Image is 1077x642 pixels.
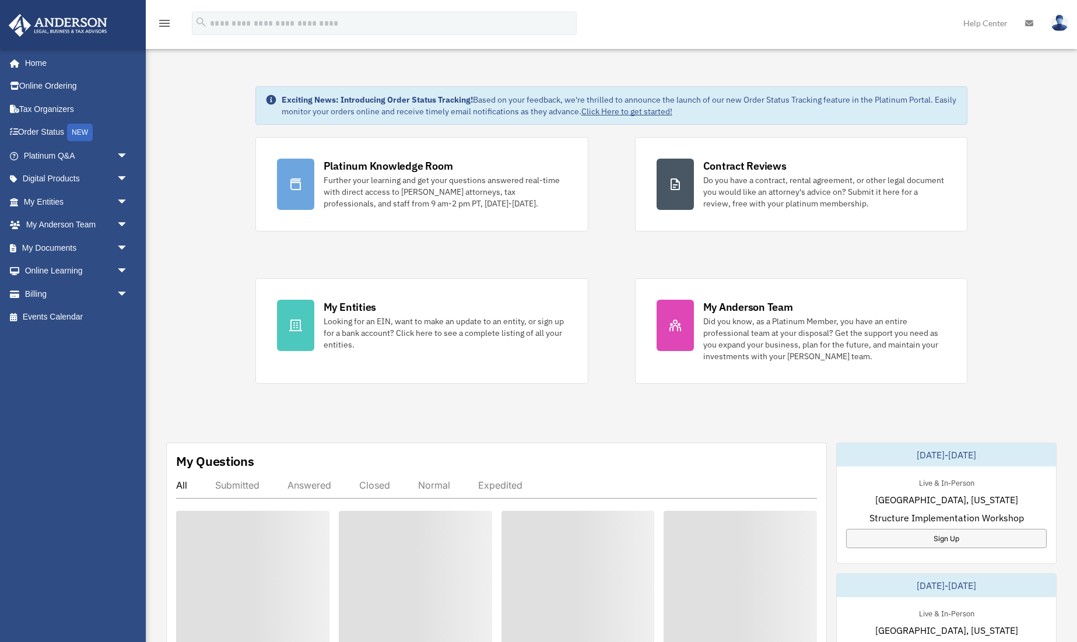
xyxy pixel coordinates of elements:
[8,97,146,121] a: Tax Organizers
[837,443,1056,466] div: [DATE]-[DATE]
[581,106,672,117] a: Click Here to get started!
[1051,15,1068,31] img: User Pic
[157,16,171,30] i: menu
[846,529,1047,548] a: Sign Up
[8,282,146,306] a: Billingarrow_drop_down
[117,236,140,260] span: arrow_drop_down
[117,167,140,191] span: arrow_drop_down
[8,259,146,283] a: Online Learningarrow_drop_down
[875,493,1018,507] span: [GEOGRAPHIC_DATA], [US_STATE]
[5,14,111,37] img: Anderson Advisors Platinum Portal
[635,278,968,384] a: My Anderson Team Did you know, as a Platinum Member, you have an entire professional team at your...
[703,315,946,362] div: Did you know, as a Platinum Member, you have an entire professional team at your disposal? Get th...
[255,137,588,231] a: Platinum Knowledge Room Further your learning and get your questions answered real-time with dire...
[359,479,390,491] div: Closed
[117,282,140,306] span: arrow_drop_down
[176,452,254,470] div: My Questions
[324,315,567,350] div: Looking for an EIN, want to make an update to an entity, or sign up for a bank account? Click her...
[8,213,146,237] a: My Anderson Teamarrow_drop_down
[8,236,146,259] a: My Documentsarrow_drop_down
[8,144,146,167] a: Platinum Q&Aarrow_drop_down
[910,606,984,619] div: Live & In-Person
[117,190,140,214] span: arrow_drop_down
[67,124,93,141] div: NEW
[875,623,1018,637] span: [GEOGRAPHIC_DATA], [US_STATE]
[157,20,171,30] a: menu
[8,306,146,329] a: Events Calendar
[324,159,453,173] div: Platinum Knowledge Room
[195,16,208,29] i: search
[703,300,793,314] div: My Anderson Team
[117,213,140,237] span: arrow_drop_down
[117,259,140,283] span: arrow_drop_down
[869,511,1024,525] span: Structure Implementation Workshop
[282,94,473,105] strong: Exciting News: Introducing Order Status Tracking!
[703,159,787,173] div: Contract Reviews
[910,476,984,488] div: Live & In-Person
[176,479,187,491] div: All
[255,278,588,384] a: My Entities Looking for an EIN, want to make an update to an entity, or sign up for a bank accoun...
[324,174,567,209] div: Further your learning and get your questions answered real-time with direct access to [PERSON_NAM...
[8,75,146,98] a: Online Ordering
[837,574,1056,597] div: [DATE]-[DATE]
[287,479,331,491] div: Answered
[703,174,946,209] div: Do you have a contract, rental agreement, or other legal document you would like an attorney's ad...
[635,137,968,231] a: Contract Reviews Do you have a contract, rental agreement, or other legal document you would like...
[8,167,146,191] a: Digital Productsarrow_drop_down
[8,51,140,75] a: Home
[324,300,376,314] div: My Entities
[8,190,146,213] a: My Entitiesarrow_drop_down
[418,479,450,491] div: Normal
[8,121,146,145] a: Order StatusNEW
[282,94,958,117] div: Based on your feedback, we're thrilled to announce the launch of our new Order Status Tracking fe...
[215,479,259,491] div: Submitted
[117,144,140,168] span: arrow_drop_down
[478,479,522,491] div: Expedited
